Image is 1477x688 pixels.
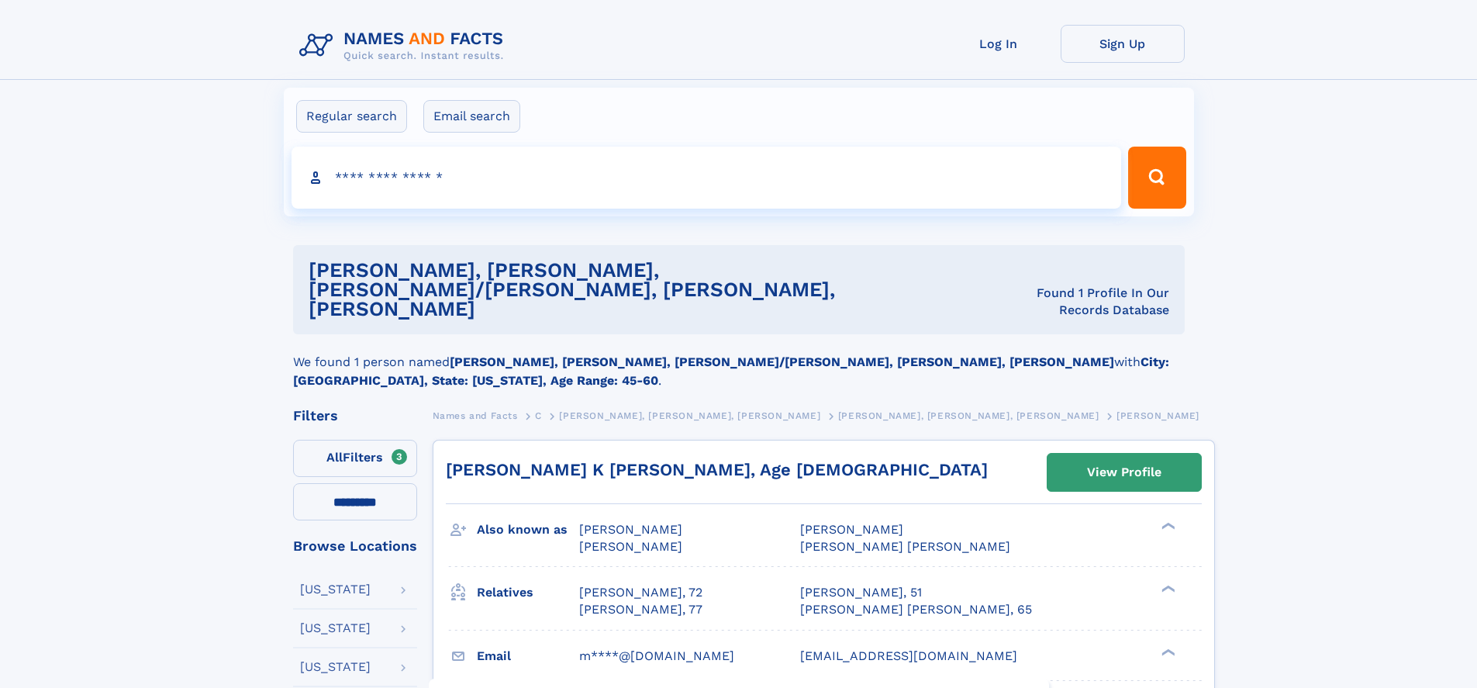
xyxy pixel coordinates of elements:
span: [PERSON_NAME] [579,539,682,554]
span: [EMAIL_ADDRESS][DOMAIN_NAME] [800,648,1017,663]
h3: Email [477,643,579,669]
div: ❯ [1158,521,1176,531]
div: We found 1 person named with . [293,334,1185,390]
label: Email search [423,100,520,133]
div: Browse Locations [293,539,417,553]
a: [PERSON_NAME], [PERSON_NAME], [PERSON_NAME] [838,406,1099,425]
h3: Also known as [477,517,579,543]
div: [US_STATE] [300,661,371,673]
div: ❯ [1158,584,1176,594]
a: C [535,406,542,425]
b: [PERSON_NAME], [PERSON_NAME], [PERSON_NAME]/[PERSON_NAME], [PERSON_NAME], [PERSON_NAME] [450,354,1114,369]
span: [PERSON_NAME] [PERSON_NAME] [800,539,1010,554]
a: [PERSON_NAME] [PERSON_NAME], 65 [800,601,1032,618]
a: [PERSON_NAME], 77 [579,601,702,618]
a: [PERSON_NAME] K [PERSON_NAME], Age [DEMOGRAPHIC_DATA] [446,460,988,479]
a: Log In [937,25,1061,63]
img: Logo Names and Facts [293,25,516,67]
a: [PERSON_NAME], 72 [579,584,702,601]
div: Filters [293,409,417,423]
span: [PERSON_NAME] [579,522,682,537]
h3: Relatives [477,579,579,606]
a: Names and Facts [433,406,518,425]
span: [PERSON_NAME] [800,522,903,537]
input: search input [292,147,1122,209]
span: [PERSON_NAME] [1116,410,1199,421]
div: [US_STATE] [300,583,371,596]
h1: [PERSON_NAME], [PERSON_NAME], [PERSON_NAME]/[PERSON_NAME], [PERSON_NAME], [PERSON_NAME] [309,261,1006,319]
span: All [326,450,343,465]
b: City: [GEOGRAPHIC_DATA], State: [US_STATE], Age Range: 45-60 [293,354,1169,388]
span: [PERSON_NAME], [PERSON_NAME], [PERSON_NAME] [559,410,820,421]
a: [PERSON_NAME], 51 [800,584,922,601]
label: Filters [293,440,417,477]
label: Regular search [296,100,407,133]
a: [PERSON_NAME], [PERSON_NAME], [PERSON_NAME] [559,406,820,425]
span: [PERSON_NAME], [PERSON_NAME], [PERSON_NAME] [838,410,1099,421]
div: View Profile [1087,455,1161,490]
div: Found 1 Profile In Our Records Database [1006,285,1168,319]
a: Sign Up [1061,25,1185,63]
span: C [535,410,542,421]
div: ❯ [1158,647,1176,657]
button: Search Button [1128,147,1185,209]
a: View Profile [1047,454,1201,491]
div: [US_STATE] [300,622,371,634]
